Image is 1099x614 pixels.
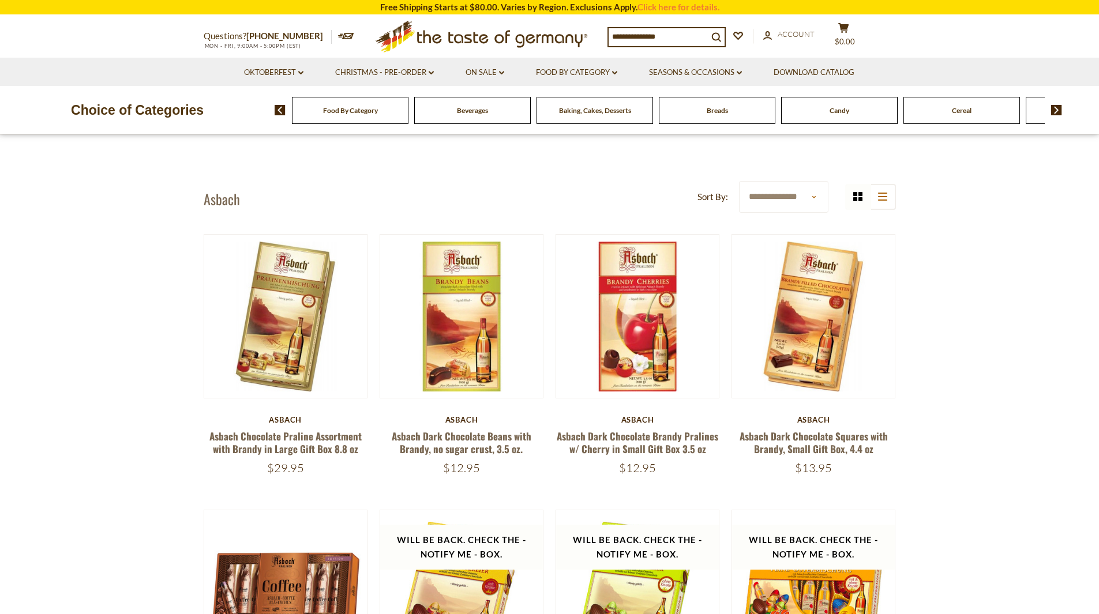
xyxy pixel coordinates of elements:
a: Food By Category [536,66,617,79]
a: Account [763,28,815,41]
a: Food By Category [323,106,378,115]
a: Beverages [457,106,488,115]
div: Asbach [732,415,896,424]
img: Asbach Dark Chocolate Squares with Brandy and Sugar Crust in Small Gift Box [732,235,895,398]
a: On Sale [466,66,504,79]
a: Candy [830,106,849,115]
h1: Asbach [204,190,240,208]
a: Baking, Cakes, Desserts [559,106,631,115]
span: $13.95 [795,461,832,475]
a: Asbach Chocolate Praline Assortment with Brandy in Large Gift Box 8.8 oz [209,429,362,455]
a: Seasons & Occasions [649,66,742,79]
span: Account [778,29,815,39]
a: Click here for details. [637,2,719,12]
a: Asbach Dark Chocolate Beans with Brandy, no sugar crust, 3.5 oz. [392,429,531,455]
div: Asbach [556,415,720,424]
div: Asbach [204,415,368,424]
a: [PHONE_NUMBER] [246,31,323,41]
a: Christmas - PRE-ORDER [335,66,434,79]
img: Asbach Chocolate Praline Assortment with Brandy in Gift Box [204,235,367,398]
label: Sort By: [697,190,728,204]
a: Oktoberfest [244,66,303,79]
img: Asbach Dark Chocolate Beans with Brandy in Small Gift Box (no sugar crust) [380,235,543,398]
a: Asbach Dark Chocolate Brandy Pralines w/ Cherry in Small Gift Box 3.5 oz [557,429,718,455]
span: $12.95 [443,461,480,475]
span: $29.95 [267,461,304,475]
a: Cereal [952,106,972,115]
div: Asbach [380,415,544,424]
span: MON - FRI, 9:00AM - 5:00PM (EST) [204,43,302,49]
a: Download Catalog [774,66,854,79]
span: $0.00 [835,37,855,46]
a: Breads [707,106,728,115]
a: Asbach Dark Chocolate Squares with Brandy, Small Gift Box, 4.4 oz [740,429,888,455]
img: next arrow [1051,105,1062,115]
button: $0.00 [827,22,861,51]
span: $12.95 [619,461,656,475]
img: Asbach Dark Chocolate Brandy Pralines with Cherry in Small Gift Box [556,235,719,398]
p: Questions? [204,29,332,44]
img: previous arrow [275,105,286,115]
